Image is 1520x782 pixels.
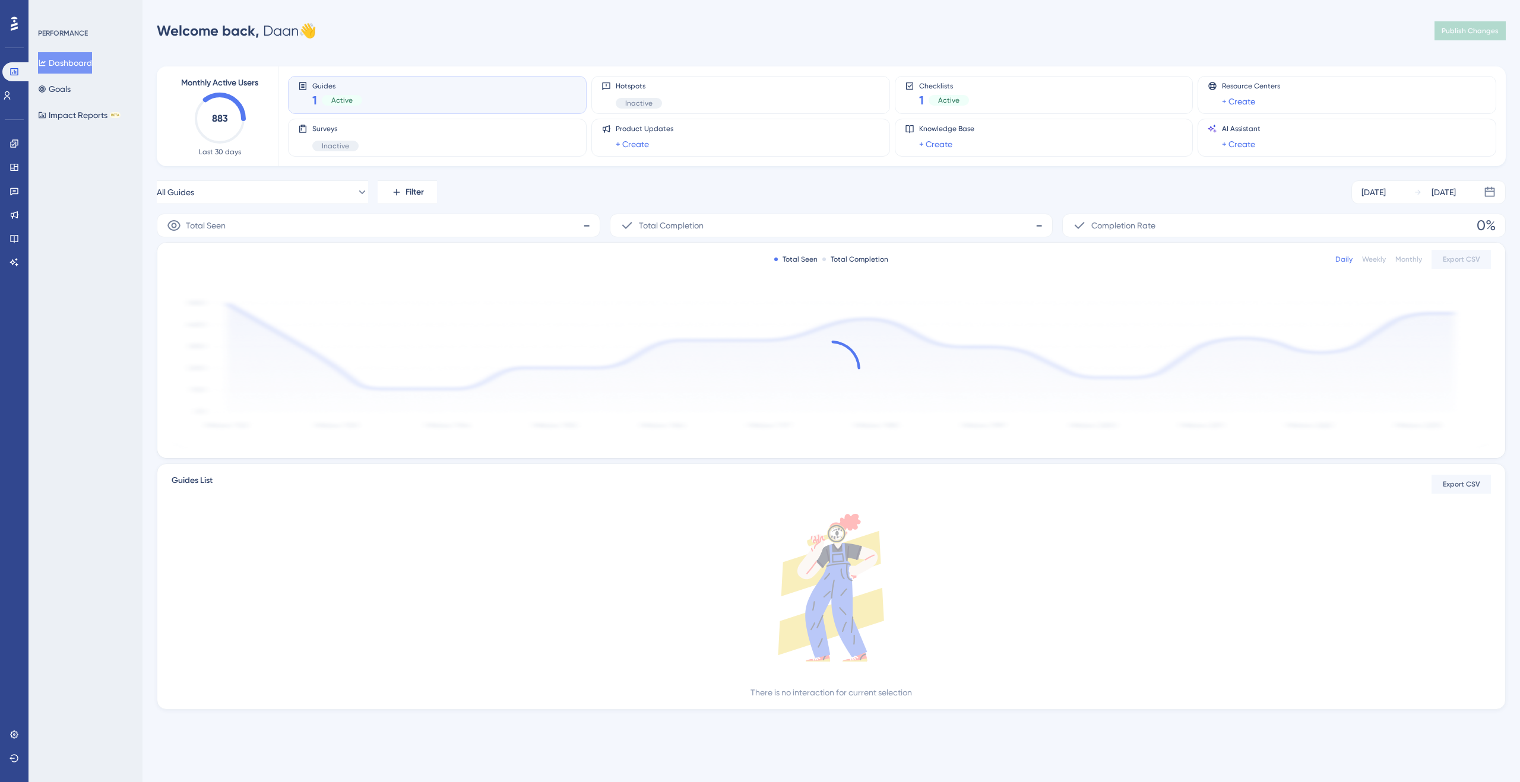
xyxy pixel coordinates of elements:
a: + Create [919,137,952,151]
div: There is no interaction for current selection [750,685,912,700]
span: AI Assistant [1222,124,1261,133]
span: - [583,216,590,235]
span: Active [938,96,959,105]
button: All Guides [157,180,368,204]
div: BETA [110,112,121,118]
a: + Create [1222,137,1255,151]
a: + Create [616,137,649,151]
span: Monthly Active Users [181,76,258,90]
span: Export CSV [1443,479,1480,489]
span: Export CSV [1443,255,1480,264]
button: Filter [378,180,437,204]
div: Weekly [1362,255,1386,264]
span: Guides List [172,473,213,495]
span: Surveys [312,124,359,133]
span: Guides [312,81,362,90]
span: Total Seen [186,218,226,233]
span: Active [331,96,353,105]
span: Total Completion [639,218,704,233]
span: Filter [406,185,424,199]
button: Goals [38,78,71,100]
span: Publish Changes [1442,26,1499,36]
div: Total Seen [774,255,818,264]
span: Hotspots [616,81,662,91]
span: Knowledge Base [919,124,974,133]
span: Product Updates [616,124,673,133]
div: [DATE] [1361,185,1386,199]
span: All Guides [157,185,194,199]
span: 0% [1477,216,1496,235]
span: Inactive [625,98,653,108]
span: Completion Rate [1091,218,1155,233]
div: Daily [1335,255,1353,264]
span: Checklists [919,81,969,90]
div: [DATE] [1432,185,1456,199]
span: Last 30 days [199,147,241,157]
span: 1 [919,92,924,109]
div: PERFORMANCE [38,28,88,38]
button: Export CSV [1432,475,1491,494]
span: Welcome back, [157,22,259,39]
span: - [1035,216,1043,235]
a: + Create [1222,94,1255,109]
span: Inactive [322,141,349,151]
span: Resource Centers [1222,81,1280,91]
div: Daan 👋 [157,21,316,40]
text: 883 [212,113,228,124]
button: Publish Changes [1434,21,1506,40]
button: Export CSV [1432,250,1491,269]
span: 1 [312,92,317,109]
div: Total Completion [822,255,888,264]
button: Impact ReportsBETA [38,104,121,126]
button: Dashboard [38,52,92,74]
div: Monthly [1395,255,1422,264]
